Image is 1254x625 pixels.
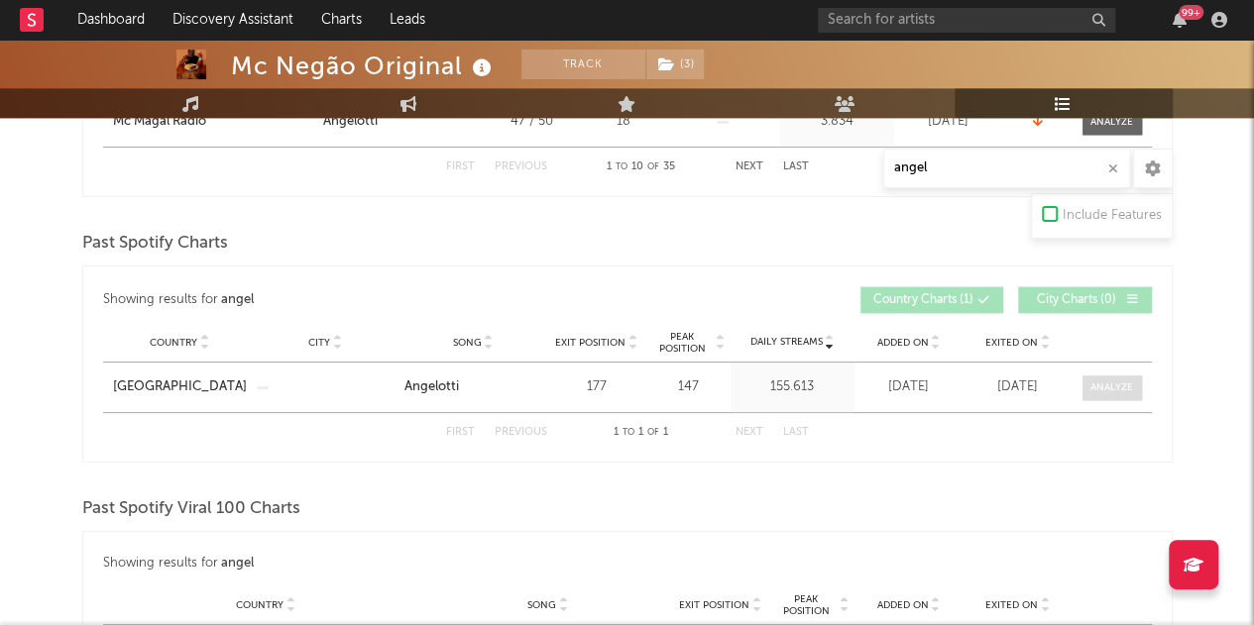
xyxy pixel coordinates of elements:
button: Track [521,50,645,79]
span: to [623,428,634,437]
span: Added On [877,337,929,349]
input: Search for artists [818,8,1115,33]
div: 18 [587,112,661,132]
span: Country Charts ( 1 ) [873,294,973,306]
span: Exit Position [679,599,749,611]
button: City Charts(0) [1018,286,1152,313]
div: [DATE] [899,112,998,132]
button: Last [783,161,809,172]
span: Song [453,337,482,349]
div: 1 1 1 [587,421,696,445]
span: Song [527,599,556,611]
div: 47 / 50 [488,112,577,132]
input: Search Playlists/Charts [883,149,1131,188]
div: 3.834 [785,112,889,132]
button: 99+ [1173,12,1187,28]
span: Country [236,599,284,611]
span: ( 3 ) [645,50,705,79]
button: Previous [495,161,547,172]
a: Mc Magal Radio [113,112,313,132]
span: to [616,162,627,171]
a: [GEOGRAPHIC_DATA] [113,377,247,397]
span: of [647,428,659,437]
div: Angelotti [404,377,459,397]
span: Past Spotify Viral 100 Charts [82,497,300,521]
span: Exited On [985,337,1038,349]
div: 1 10 35 [587,156,696,179]
div: 147 [651,377,726,397]
span: Peak Position [775,593,838,617]
span: Exit Position [555,337,626,349]
button: First [446,427,475,438]
span: Added On [877,599,929,611]
button: Previous [495,427,547,438]
button: First [446,161,475,172]
span: City Charts ( 0 ) [1031,294,1122,306]
a: Angelotti [404,377,542,397]
div: Include Features [1063,204,1162,228]
div: Showing results for [103,552,627,575]
button: Country Charts(1) [860,286,1003,313]
div: 99 + [1179,5,1203,20]
div: 155.613 [736,377,850,397]
div: [DATE] [859,377,959,397]
span: of [647,162,659,171]
span: Exited On [985,599,1038,611]
button: (3) [646,50,704,79]
button: Last [783,427,809,438]
div: Mc Negão Original [231,50,497,82]
span: City [308,337,330,349]
div: Mc Magal Radio [113,112,206,132]
div: angel [221,552,254,575]
div: 177 [552,377,641,397]
span: Daily Streams [750,335,823,350]
div: [DATE] [969,377,1068,397]
span: Peak Position [651,331,714,355]
div: Showing results for [103,286,627,313]
span: Past Spotify Charts [82,232,228,256]
span: Country [150,337,197,349]
div: Angelotti [323,112,378,132]
button: Next [736,161,763,172]
div: angel [221,288,254,312]
button: Next [736,427,763,438]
